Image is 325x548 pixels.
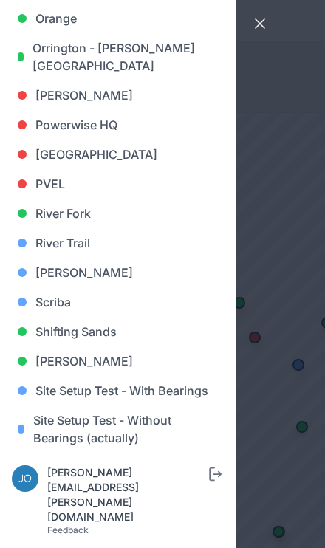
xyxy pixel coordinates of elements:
[12,346,225,376] a: [PERSON_NAME]
[12,4,225,33] a: Orange
[12,169,225,199] a: PVEL
[12,81,225,110] a: [PERSON_NAME]
[12,376,225,405] a: Site Setup Test - With Bearings
[47,524,89,535] a: Feedback
[12,228,225,258] a: River Trail
[12,258,225,287] a: [PERSON_NAME]
[12,110,225,140] a: Powerwise HQ
[12,287,225,317] a: Scriba
[12,317,225,346] a: Shifting Sands
[12,405,225,453] a: Site Setup Test - Without Bearings (actually)
[12,199,225,228] a: River Fork
[12,465,38,492] img: joe.mikula@nevados.solar
[12,33,225,81] a: Orrington - [PERSON_NAME][GEOGRAPHIC_DATA]
[47,465,206,524] div: [PERSON_NAME][EMAIL_ADDRESS][PERSON_NAME][DOMAIN_NAME]
[12,140,225,169] a: [GEOGRAPHIC_DATA]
